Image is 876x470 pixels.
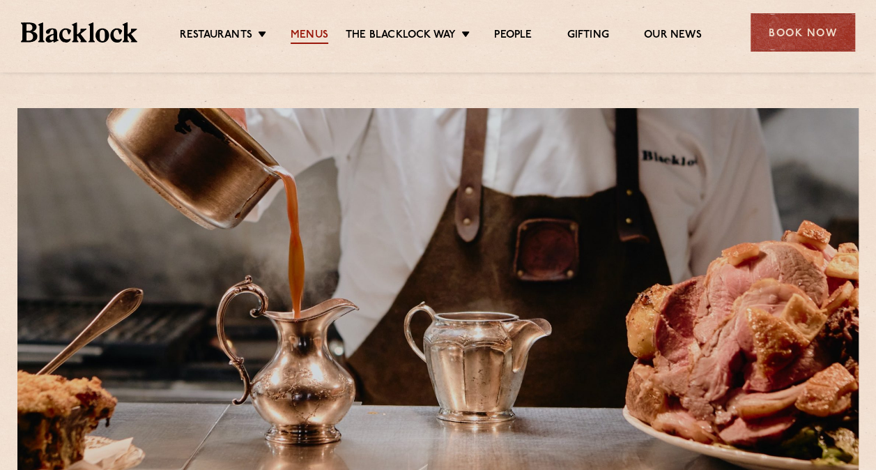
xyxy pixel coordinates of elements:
a: Gifting [567,29,608,44]
a: The Blacklock Way [346,29,456,44]
a: Restaurants [180,29,252,44]
a: People [494,29,532,44]
div: Book Now [751,13,855,52]
a: Menus [291,29,328,44]
a: Our News [644,29,702,44]
img: BL_Textured_Logo-footer-cropped.svg [21,22,137,42]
